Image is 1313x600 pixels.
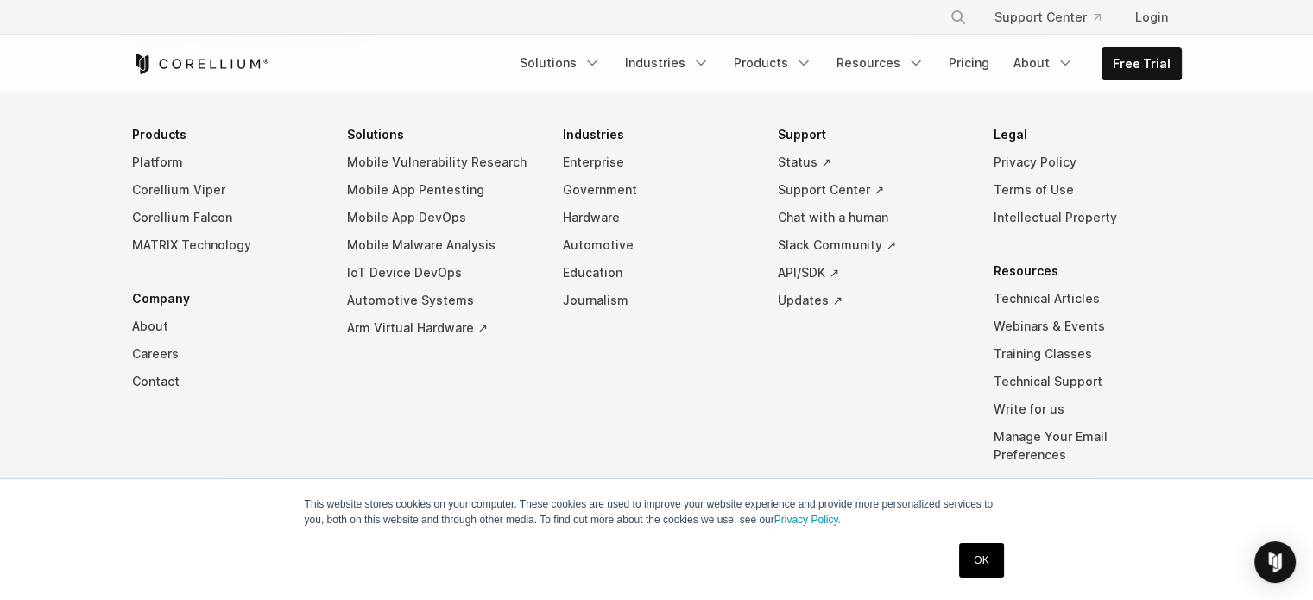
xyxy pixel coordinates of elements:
[509,47,611,79] a: Solutions
[778,287,966,314] a: Updates ↗
[132,313,320,340] a: About
[778,148,966,176] a: Status ↗
[305,496,1009,527] p: This website stores cookies on your computer. These cookies are used to improve your website expe...
[1003,47,1084,79] a: About
[563,287,751,314] a: Journalism
[994,176,1182,204] a: Terms of Use
[994,285,1182,313] a: Technical Articles
[774,514,841,526] a: Privacy Policy.
[994,204,1182,231] a: Intellectual Property
[994,368,1182,395] a: Technical Support
[563,231,751,259] a: Automotive
[347,259,535,287] a: IoT Device DevOps
[723,47,823,79] a: Products
[1121,2,1182,33] a: Login
[347,148,535,176] a: Mobile Vulnerability Research
[132,204,320,231] a: Corellium Falcon
[563,148,751,176] a: Enterprise
[347,176,535,204] a: Mobile App Pentesting
[778,259,966,287] a: API/SDK ↗
[994,313,1182,340] a: Webinars & Events
[1102,48,1181,79] a: Free Trial
[347,231,535,259] a: Mobile Malware Analysis
[981,2,1114,33] a: Support Center
[347,314,535,342] a: Arm Virtual Hardware ↗
[615,47,720,79] a: Industries
[132,368,320,395] a: Contact
[943,2,974,33] button: Search
[132,54,269,74] a: Corellium Home
[347,204,535,231] a: Mobile App DevOps
[938,47,1000,79] a: Pricing
[132,148,320,176] a: Platform
[994,148,1182,176] a: Privacy Policy
[826,47,935,79] a: Resources
[132,340,320,368] a: Careers
[778,176,966,204] a: Support Center ↗
[509,47,1182,80] div: Navigation Menu
[778,231,966,259] a: Slack Community ↗
[778,204,966,231] a: Chat with a human
[959,543,1003,578] a: OK
[1254,541,1296,583] div: Open Intercom Messenger
[563,259,751,287] a: Education
[132,231,320,259] a: MATRIX Technology
[929,2,1182,33] div: Navigation Menu
[132,176,320,204] a: Corellium Viper
[994,395,1182,423] a: Write for us
[994,340,1182,368] a: Training Classes
[132,121,1182,495] div: Navigation Menu
[994,423,1182,469] a: Manage Your Email Preferences
[563,176,751,204] a: Government
[347,287,535,314] a: Automotive Systems
[563,204,751,231] a: Hardware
